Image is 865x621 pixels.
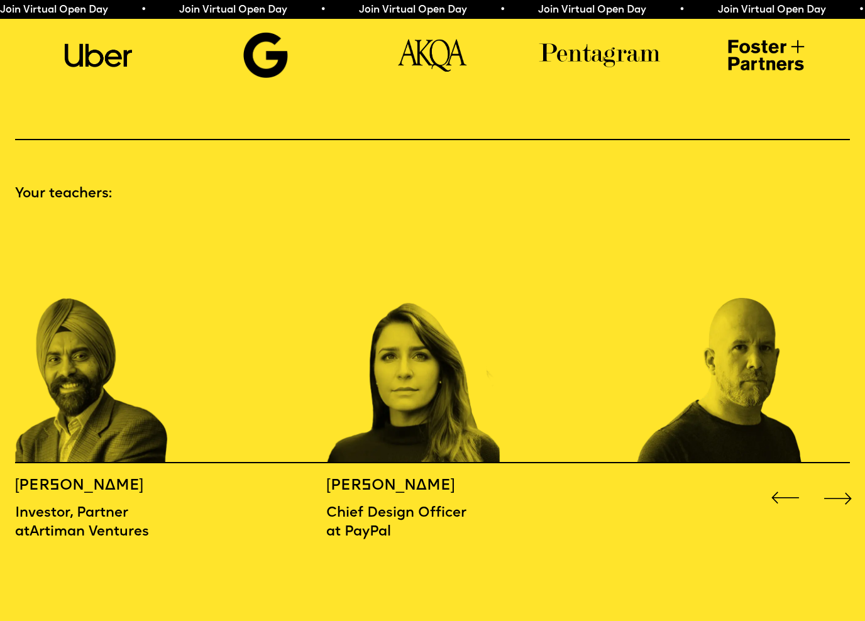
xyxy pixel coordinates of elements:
h5: [PERSON_NAME] [326,476,482,495]
div: Next slide [820,481,855,515]
span: • [858,5,864,15]
p: Investor, Partner atArtiman Ventures [15,504,171,542]
p: Your teachers: [15,185,850,204]
div: Previous slide [768,481,803,515]
span: • [679,5,685,15]
h5: [PERSON_NAME] [15,476,171,495]
span: • [140,5,146,15]
span: • [320,5,326,15]
div: 7 / 16 [637,221,845,463]
p: Chief Design Officer at PayPal [326,504,482,542]
div: 5 / 16 [15,221,223,463]
span: • [499,5,505,15]
div: 6 / 16 [326,221,534,463]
